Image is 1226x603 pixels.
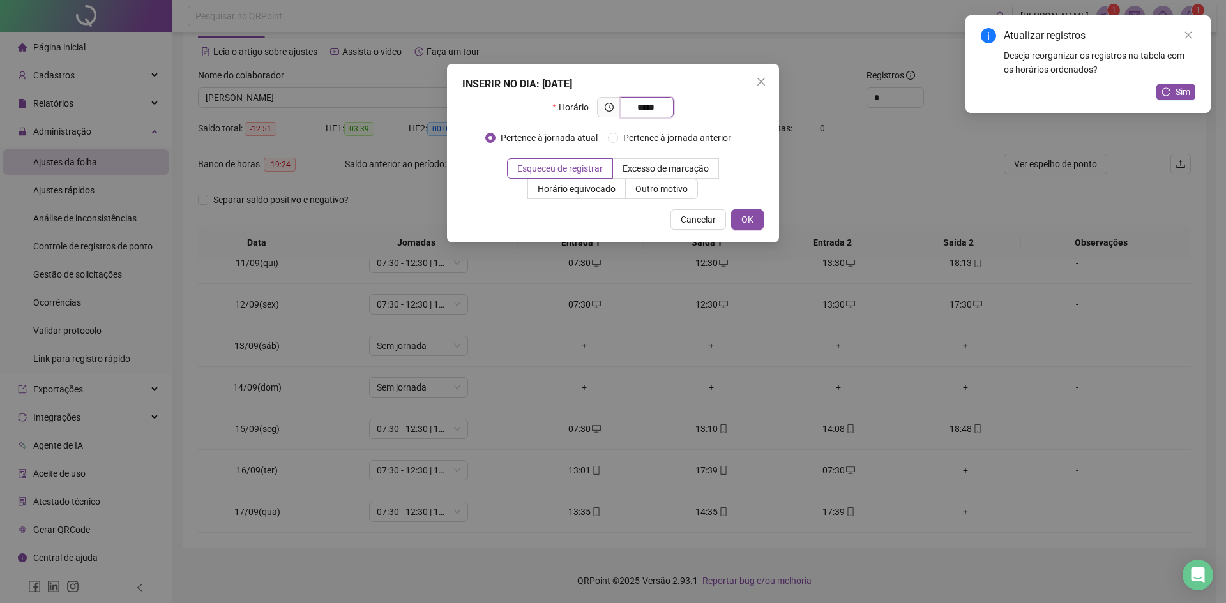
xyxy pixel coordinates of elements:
[751,71,771,92] button: Close
[605,103,614,112] span: clock-circle
[635,184,688,194] span: Outro motivo
[462,77,764,92] div: INSERIR NO DIA : [DATE]
[552,97,596,117] label: Horário
[517,163,603,174] span: Esqueceu de registrar
[731,209,764,230] button: OK
[618,131,736,145] span: Pertence à jornada anterior
[1156,84,1195,100] button: Sim
[681,212,716,227] span: Cancelar
[1176,85,1190,99] span: Sim
[670,209,726,230] button: Cancelar
[1183,560,1213,590] div: Open Intercom Messenger
[496,131,603,145] span: Pertence à jornada atual
[538,184,616,194] span: Horário equivocado
[741,212,753,227] span: OK
[1181,28,1195,42] a: Close
[756,77,766,87] span: close
[1184,31,1193,40] span: close
[981,28,996,43] span: info-circle
[1162,87,1170,96] span: reload
[1004,48,1195,77] div: Deseja reorganizar os registros na tabela com os horários ordenados?
[623,163,709,174] span: Excesso de marcação
[1004,28,1195,43] div: Atualizar registros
